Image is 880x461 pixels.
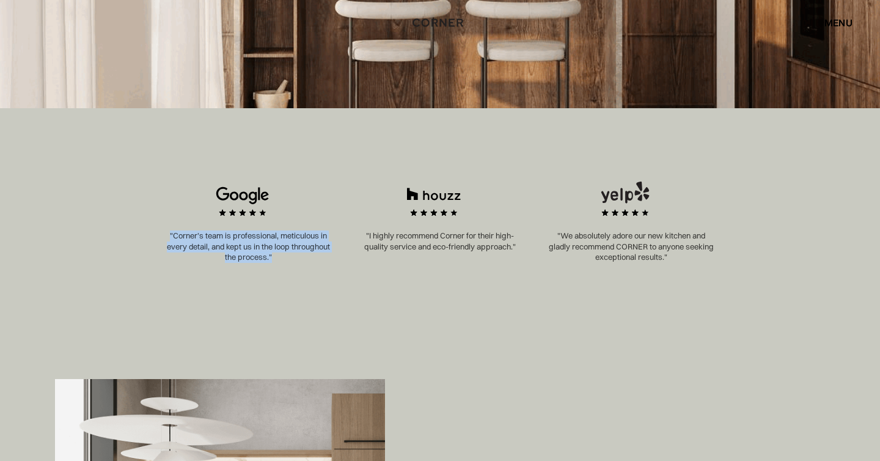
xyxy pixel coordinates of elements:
div: menu [812,12,853,33]
div: menu [824,18,853,28]
p: "Corner’s team is professional, meticulous in every detail, and kept us in the loop throughout th... [165,230,332,263]
p: "We absolutely adore our new kitchen and gladly recommend CORNER to anyone seeking exceptional re... [548,230,715,263]
a: home [405,15,474,31]
p: "I highly recommend Corner for their high-quality service and eco-friendly approach." [356,230,523,252]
